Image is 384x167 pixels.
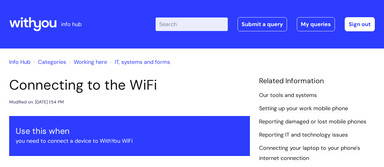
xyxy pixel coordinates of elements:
li: Solution home [32,57,66,67]
p: you need to connect a device to WithYou WiFi [16,136,243,146]
h1: Connecting to the WiFi [9,77,250,93]
a: Our tools and systems [259,91,317,99]
a: Sign out [345,17,375,31]
h3: Use this when [16,126,243,136]
p: info hub [61,19,82,29]
a: My queries [297,17,335,31]
a: Working here [74,58,107,66]
a: Categories [38,58,66,66]
div: | - [156,17,375,31]
a: Info Hub [9,58,30,66]
div: Modified on: [DATE] 1:54 PM [9,98,64,106]
h4: Related Information [259,77,375,85]
a: Connecting your laptop to your phone's internet connection [259,144,360,162]
a: IT, systems and forms [115,58,170,66]
input: Search [156,17,228,31]
a: Reporting damaged or lost mobile phones [259,118,366,126]
a: Setting up your work mobile phone [259,105,348,113]
a: Submit a query [238,17,287,31]
li: Working here [68,57,107,67]
li: IT, systems and forms [109,57,170,67]
a: Reporting IT and technology issues [259,131,348,139]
